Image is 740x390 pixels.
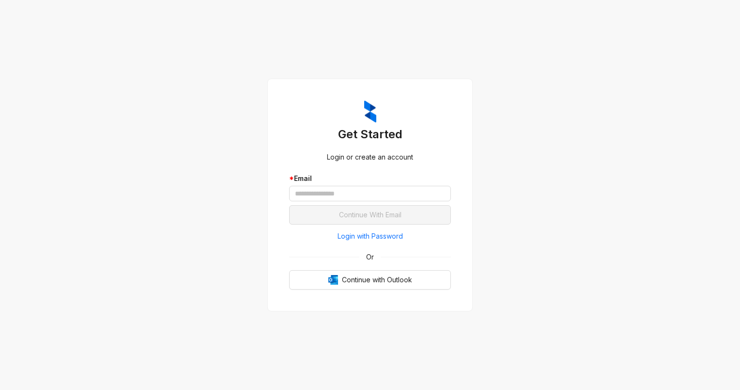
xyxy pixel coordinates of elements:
span: Or [359,252,381,262]
div: Login or create an account [289,152,451,162]
span: Continue with Outlook [342,275,412,285]
h3: Get Started [289,127,451,142]
div: Email [289,173,451,184]
button: Login with Password [289,228,451,244]
button: Continue With Email [289,205,451,225]
span: Login with Password [338,231,403,242]
button: OutlookContinue with Outlook [289,270,451,290]
img: ZumaIcon [364,100,376,123]
img: Outlook [328,275,338,285]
